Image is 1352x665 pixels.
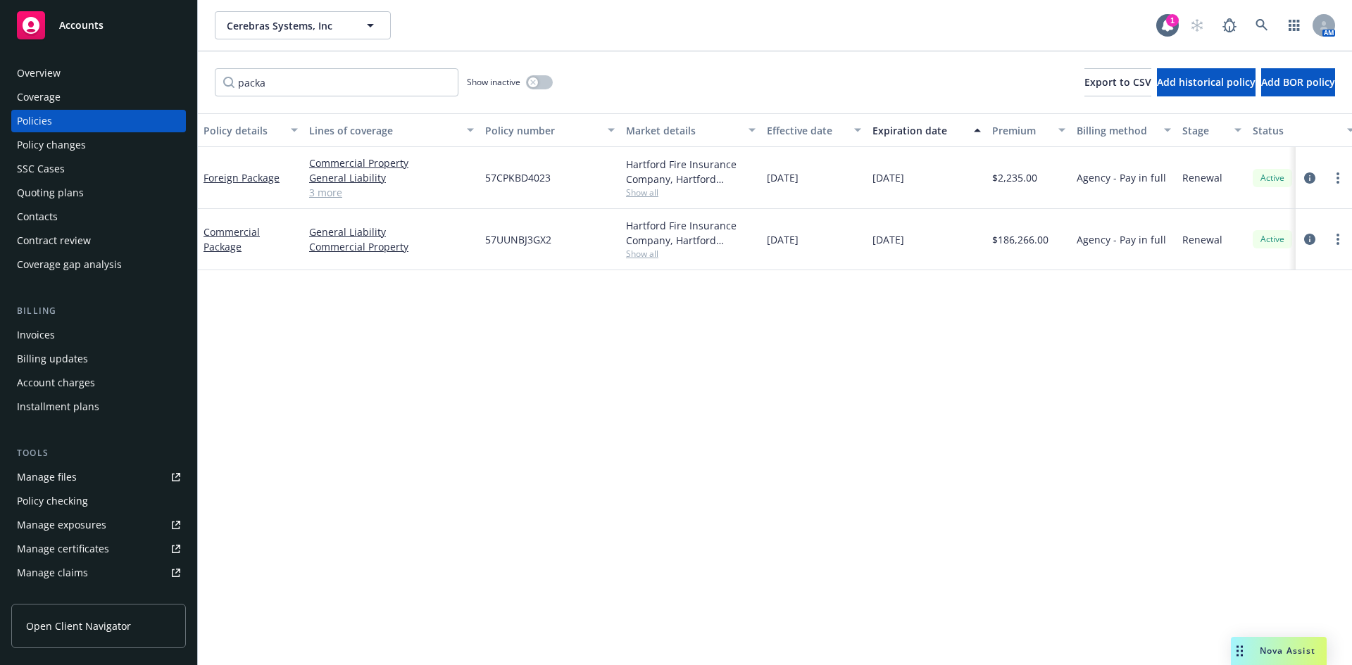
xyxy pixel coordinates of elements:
[17,205,58,228] div: Contacts
[767,170,799,185] span: [DATE]
[309,170,474,185] a: General Liability
[872,170,904,185] span: [DATE]
[480,113,620,147] button: Policy number
[767,232,799,247] span: [DATE]
[11,585,186,608] a: Manage BORs
[11,490,186,512] a: Policy checking
[309,239,474,254] a: Commercial Property
[1253,123,1339,138] div: Status
[1280,11,1308,39] a: Switch app
[11,205,186,228] a: Contacts
[204,123,282,138] div: Policy details
[17,182,84,204] div: Quoting plans
[17,395,99,418] div: Installment plans
[485,123,599,138] div: Policy number
[11,110,186,132] a: Policies
[1329,170,1346,186] a: more
[11,372,186,394] a: Account charges
[1183,11,1211,39] a: Start snowing
[17,134,86,156] div: Policy changes
[17,466,77,488] div: Manage files
[992,123,1050,138] div: Premium
[59,20,104,31] span: Accounts
[1258,172,1287,184] span: Active
[17,62,61,84] div: Overview
[1258,233,1287,246] span: Active
[17,514,106,536] div: Manage exposures
[198,113,303,147] button: Policy details
[761,113,867,147] button: Effective date
[11,304,186,318] div: Billing
[11,134,186,156] a: Policy changes
[1301,231,1318,248] a: circleInformation
[626,218,756,248] div: Hartford Fire Insurance Company, Hartford Insurance Group
[26,619,131,633] span: Open Client Navigator
[872,232,904,247] span: [DATE]
[204,225,260,253] a: Commercial Package
[626,157,756,186] div: Hartford Fire Insurance Company, Hartford Insurance Group
[1166,14,1179,27] div: 1
[1182,123,1226,138] div: Stage
[11,466,186,488] a: Manage files
[17,158,65,180] div: SSC Cases
[17,585,83,608] div: Manage BORs
[1261,68,1335,96] button: Add BOR policy
[485,232,551,247] span: 57UUNBJ3GX2
[17,538,109,560] div: Manage certificates
[17,372,95,394] div: Account charges
[626,248,756,260] span: Show all
[11,562,186,584] a: Manage claims
[1071,113,1177,147] button: Billing method
[1157,68,1256,96] button: Add historical policy
[17,253,122,276] div: Coverage gap analysis
[204,171,280,184] a: Foreign Package
[11,158,186,180] a: SSC Cases
[11,253,186,276] a: Coverage gap analysis
[1329,231,1346,248] a: more
[215,11,391,39] button: Cerebras Systems, Inc
[11,62,186,84] a: Overview
[1301,170,1318,186] a: circleInformation
[1261,75,1335,89] span: Add BOR policy
[309,185,474,200] a: 3 more
[992,232,1049,247] span: $186,266.00
[17,490,88,512] div: Policy checking
[11,182,186,204] a: Quoting plans
[11,86,186,108] a: Coverage
[626,123,740,138] div: Market details
[17,348,88,370] div: Billing updates
[11,395,186,418] a: Installment plans
[1084,68,1151,96] button: Export to CSV
[309,156,474,170] a: Commercial Property
[1077,232,1166,247] span: Agency - Pay in full
[11,229,186,252] a: Contract review
[467,76,520,88] span: Show inactive
[1182,232,1222,247] span: Renewal
[1231,637,1248,665] div: Drag to move
[11,6,186,45] a: Accounts
[1248,11,1276,39] a: Search
[309,123,458,138] div: Lines of coverage
[867,113,987,147] button: Expiration date
[227,18,349,33] span: Cerebras Systems, Inc
[620,113,761,147] button: Market details
[1177,113,1247,147] button: Stage
[11,446,186,460] div: Tools
[1215,11,1244,39] a: Report a Bug
[11,538,186,560] a: Manage certificates
[303,113,480,147] button: Lines of coverage
[17,229,91,252] div: Contract review
[992,170,1037,185] span: $2,235.00
[215,68,458,96] input: Filter by keyword...
[1084,75,1151,89] span: Export to CSV
[11,348,186,370] a: Billing updates
[1231,637,1327,665] button: Nova Assist
[1182,170,1222,185] span: Renewal
[872,123,965,138] div: Expiration date
[767,123,846,138] div: Effective date
[17,562,88,584] div: Manage claims
[11,324,186,346] a: Invoices
[11,514,186,536] a: Manage exposures
[17,86,61,108] div: Coverage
